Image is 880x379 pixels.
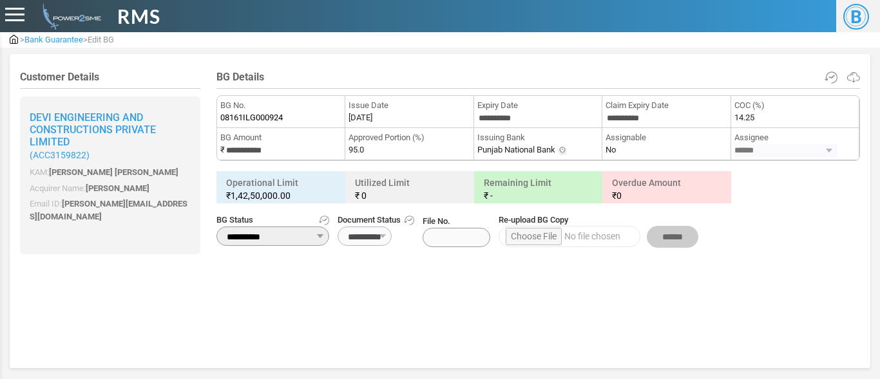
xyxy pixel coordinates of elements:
span: ACC3159822 [33,150,86,160]
span: [PERSON_NAME] [86,183,149,193]
p: Acquirer Name: [30,182,191,195]
small: ₹ [226,189,336,202]
span: B [843,4,869,30]
span: ₹ [484,190,488,201]
h6: Utilized Limit [349,174,471,204]
span: Assignable [606,131,727,144]
span: [PERSON_NAME][EMAIL_ADDRESS][DOMAIN_NAME] [30,199,187,221]
span: ₹ [355,190,359,201]
span: ₹ [612,190,617,201]
span: - [490,190,493,201]
span: Re-upload BG Copy [499,214,698,226]
a: Get Document History [404,214,414,226]
li: ₹ [217,128,345,160]
span: Document Status [338,214,414,226]
span: File No. [423,215,490,247]
h4: BG Details [216,71,860,83]
img: admin [37,3,101,30]
h6: Overdue Amount [606,174,728,204]
span: [PERSON_NAME] [PERSON_NAME] [49,167,178,177]
span: 08161ILG000924 [220,111,283,124]
h4: Customer Details [20,71,200,83]
span: Bank Guarantee [24,35,83,44]
label: Punjab National Bank [477,143,555,156]
span: Expiry Date [477,99,598,112]
span: Claim Expiry Date [606,99,727,112]
span: BG Status [216,214,329,226]
small: ( ) [30,150,191,161]
span: Issue Date [349,99,470,112]
span: BG No. [220,99,341,112]
span: Edit BG [88,35,114,44]
span: RMS [117,2,160,31]
span: Issuing Bank [477,131,598,144]
span: 0 [361,190,367,201]
label: [DATE] [349,111,372,124]
span: BG Amount [220,131,341,144]
span: Assignee [734,131,856,144]
img: Info [557,145,568,156]
h6: Operational Limit [220,174,342,204]
label: 95.0 [349,143,364,156]
p: KAM: [30,166,191,179]
span: Devi Engineering And Constructions Private Limited [30,111,156,148]
span: Approved Portion (%) [349,131,470,144]
p: Email ID: [30,198,191,223]
small: 0 [612,189,722,202]
label: No [606,143,616,156]
span: COC (%) [734,99,856,112]
h6: Remaining Limit [477,174,600,204]
span: 1,42,50,000.00 [231,190,291,201]
img: admin [10,35,18,44]
a: Get Status History [319,214,329,226]
label: 14.25 [734,111,754,124]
